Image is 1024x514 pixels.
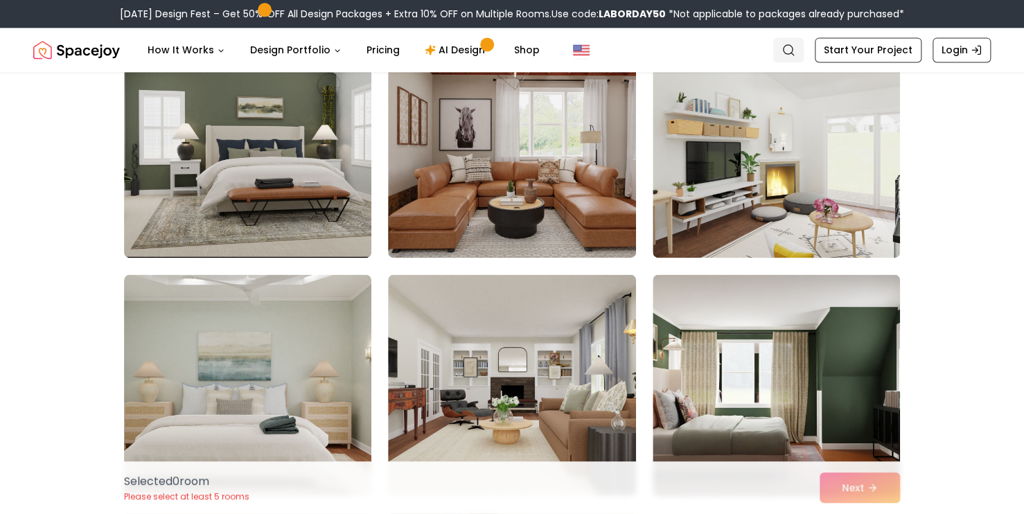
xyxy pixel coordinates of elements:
[599,7,666,21] b: LABORDAY50
[653,36,900,258] img: Room room-45
[414,36,500,64] a: AI Design
[666,7,904,21] span: *Not applicable to packages already purchased*
[124,36,371,258] img: Room room-43
[120,7,904,21] div: [DATE] Design Fest – Get 50% OFF All Design Packages + Extra 10% OFF on Multiple Rooms.
[124,473,249,490] p: Selected 0 room
[355,36,411,64] a: Pricing
[933,37,991,62] a: Login
[815,37,921,62] a: Start Your Project
[124,274,371,496] img: Room room-46
[124,491,249,502] p: Please select at least 5 rooms
[503,36,551,64] a: Shop
[573,42,590,58] img: United States
[33,28,991,72] nav: Global
[239,36,353,64] button: Design Portfolio
[136,36,236,64] button: How It Works
[551,7,666,21] span: Use code:
[388,274,635,496] img: Room room-47
[33,36,120,64] img: Spacejoy Logo
[33,36,120,64] a: Spacejoy
[388,36,635,258] img: Room room-44
[136,36,551,64] nav: Main
[653,274,900,496] img: Room room-48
